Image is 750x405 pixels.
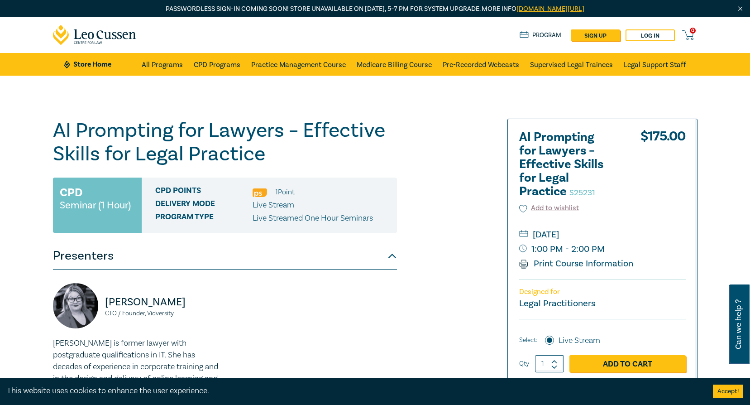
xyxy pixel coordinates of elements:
button: Presenters [53,242,397,270]
span: Program type [155,212,253,224]
span: Select: [519,335,537,345]
h2: AI Prompting for Lawyers – Effective Skills for Legal Practice [519,130,619,198]
a: CPD Programs [194,53,240,76]
img: Close [736,5,744,13]
a: Supervised Legal Trainees [530,53,613,76]
p: Passwordless sign-in coming soon! Store unavailable on [DATE], 5–7 PM for system upgrade. More info [53,4,697,14]
a: Log in [626,29,675,41]
span: 0 [690,28,696,34]
a: Practice Management Course [251,53,346,76]
span: CPD Points [155,186,253,198]
a: Program [520,30,562,40]
input: 1 [535,355,564,372]
p: Designed for [519,288,686,296]
span: Live Stream [253,200,294,210]
a: Pre-Recorded Webcasts [443,53,519,76]
span: Can we help ? [734,290,743,359]
li: 1 Point [275,186,295,198]
p: [PERSON_NAME] [105,295,220,309]
a: Store Home [64,59,127,69]
h3: CPD [60,184,82,201]
p: [PERSON_NAME] is former lawyer with postgraduate qualifications in IT. She has decades of experie... [53,337,220,396]
a: Add to Cart [569,355,686,372]
div: $ 175.00 [640,130,686,203]
small: CTO / Founder, Vidversity [105,310,220,317]
a: Print Course Information [519,258,634,270]
a: All Programs [142,53,183,76]
p: Live Streamed One Hour Seminars [253,212,373,224]
small: Legal Practitioners [519,298,595,309]
small: [DATE] [519,227,686,242]
div: This website uses cookies to enhance the user experience. [7,385,699,397]
label: Qty [519,359,529,369]
button: Add to wishlist [519,203,579,213]
small: 1:00 PM - 2:00 PM [519,242,686,256]
a: [DOMAIN_NAME][URL] [516,5,584,13]
h1: AI Prompting for Lawyers – Effective Skills for Legal Practice [53,119,397,166]
button: Accept cookies [713,385,743,398]
a: sign up [571,29,620,41]
a: Medicare Billing Course [357,53,432,76]
span: Delivery Mode [155,199,253,211]
a: Legal Support Staff [624,53,686,76]
small: S25231 [569,188,595,198]
img: https://s3.ap-southeast-2.amazonaws.com/leo-cussen-store-production-content/Contacts/Natalie%20Wi... [53,283,98,328]
label: Live Stream [559,335,600,347]
small: Seminar (1 Hour) [60,201,131,210]
img: Professional Skills [253,188,267,197]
